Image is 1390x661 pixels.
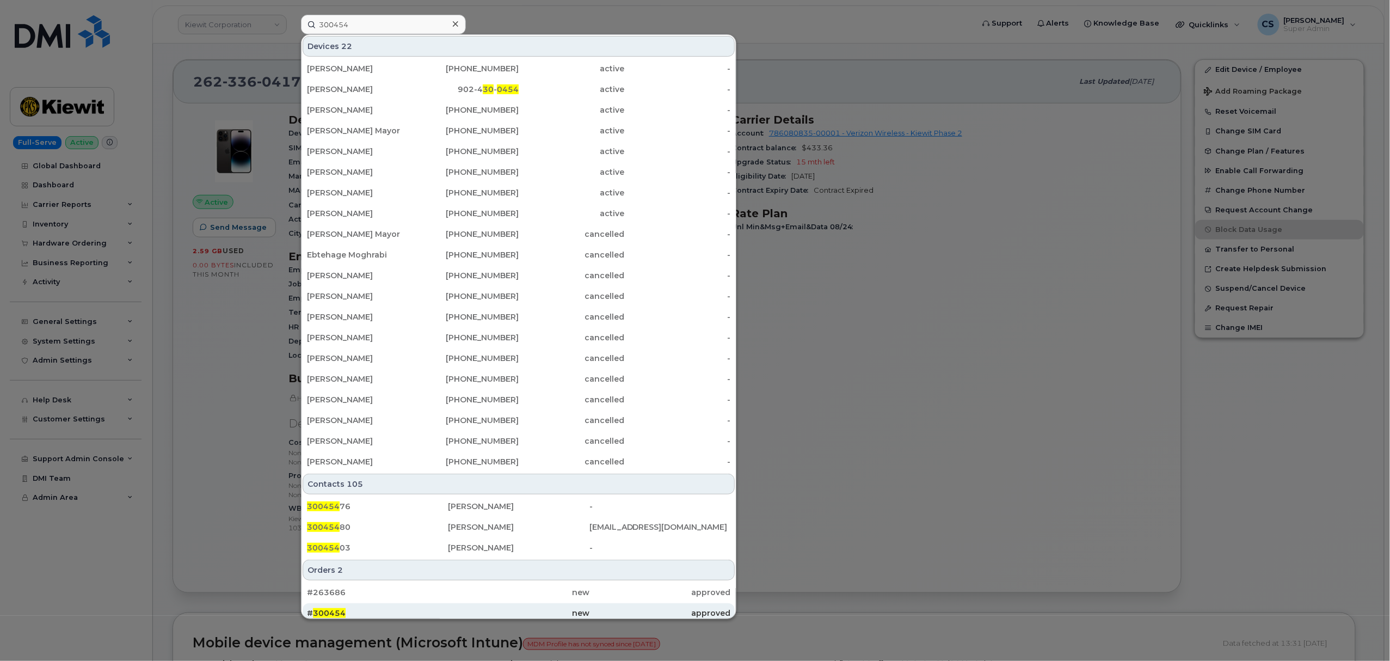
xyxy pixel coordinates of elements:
[1343,614,1382,653] iframe: Messenger Launcher
[625,291,731,302] div: -
[625,456,731,467] div: -
[303,474,735,494] div: Contacts
[519,291,625,302] div: cancelled
[307,311,413,322] div: [PERSON_NAME]
[589,542,730,553] div: -
[303,36,735,57] div: Devices
[307,125,413,136] div: [PERSON_NAME] Mayor
[413,436,519,446] div: [PHONE_NUMBER]
[303,224,735,244] a: [PERSON_NAME] Mayor[PHONE_NUMBER]cancelled-
[413,456,519,467] div: [PHONE_NUMBER]
[303,245,735,265] a: Ebtehage Moghrabi[PHONE_NUMBER]cancelled-
[519,125,625,136] div: active
[307,587,448,598] div: #263686
[307,229,413,240] div: [PERSON_NAME] Mayor
[413,105,519,115] div: [PHONE_NUMBER]
[303,142,735,161] a: [PERSON_NAME][PHONE_NUMBER]active-
[413,187,519,198] div: [PHONE_NUMBER]
[519,415,625,426] div: cancelled
[337,565,343,576] span: 2
[519,332,625,343] div: cancelled
[307,84,413,95] div: [PERSON_NAME]
[307,63,413,74] div: [PERSON_NAME]
[303,560,735,580] div: Orders
[519,456,625,467] div: cancelled
[303,517,735,537] a: 30045480[PERSON_NAME][EMAIL_ADDRESS][DOMAIN_NAME]
[448,522,589,533] div: [PERSON_NAME]
[413,249,519,260] div: [PHONE_NUMBER]
[307,167,413,178] div: [PERSON_NAME]
[303,603,735,623] a: #300454newapproved
[303,100,735,120] a: [PERSON_NAME][PHONE_NUMBER]active-
[307,501,448,512] div: 76
[303,162,735,182] a: [PERSON_NAME][PHONE_NUMBER]active-
[519,187,625,198] div: active
[303,348,735,368] a: [PERSON_NAME][PHONE_NUMBER]cancelled-
[307,608,448,619] div: #
[413,146,519,157] div: [PHONE_NUMBER]
[341,41,352,52] span: 22
[307,415,413,426] div: [PERSON_NAME]
[519,63,625,74] div: active
[303,286,735,306] a: [PERSON_NAME][PHONE_NUMBER]cancelled-
[625,167,731,178] div: -
[625,125,731,136] div: -
[625,84,731,95] div: -
[589,587,730,598] div: approved
[307,542,448,553] div: 03
[519,394,625,405] div: cancelled
[448,587,589,598] div: new
[307,456,413,467] div: [PERSON_NAME]
[519,229,625,240] div: cancelled
[307,208,413,219] div: [PERSON_NAME]
[307,332,413,343] div: [PERSON_NAME]
[303,328,735,347] a: [PERSON_NAME][PHONE_NUMBER]cancelled-
[307,522,340,532] span: 300454
[625,415,731,426] div: -
[307,501,340,511] span: 300454
[625,187,731,198] div: -
[625,436,731,446] div: -
[307,270,413,281] div: [PERSON_NAME]
[303,390,735,409] a: [PERSON_NAME][PHONE_NUMBER]cancelled-
[413,167,519,178] div: [PHONE_NUMBER]
[307,522,448,533] div: 80
[413,84,519,95] div: 902-4 -
[519,84,625,95] div: active
[307,394,413,405] div: [PERSON_NAME]
[303,369,735,389] a: [PERSON_NAME][PHONE_NUMBER]cancelled-
[625,63,731,74] div: -
[519,105,625,115] div: active
[413,125,519,136] div: [PHONE_NUMBER]
[303,431,735,451] a: [PERSON_NAME][PHONE_NUMBER]cancelled-
[519,146,625,157] div: active
[301,15,466,34] input: Find something...
[497,84,519,94] span: 0454
[519,208,625,219] div: active
[303,59,735,78] a: [PERSON_NAME][PHONE_NUMBER]active-
[448,501,589,512] div: [PERSON_NAME]
[448,608,589,619] div: new
[307,249,413,260] div: Ebtehage Moghrabi
[303,452,735,472] a: [PERSON_NAME][PHONE_NUMBER]cancelled-
[413,63,519,74] div: [PHONE_NUMBER]
[303,79,735,99] a: [PERSON_NAME]902-430-0454active-
[625,249,731,260] div: -
[303,583,735,602] a: #263686newapproved
[448,542,589,553] div: [PERSON_NAME]
[519,374,625,384] div: cancelled
[413,291,519,302] div: [PHONE_NUMBER]
[519,311,625,322] div: cancelled
[303,204,735,223] a: [PERSON_NAME][PHONE_NUMBER]active-
[413,394,519,405] div: [PHONE_NUMBER]
[303,411,735,430] a: [PERSON_NAME][PHONE_NUMBER]cancelled-
[303,183,735,203] a: [PERSON_NAME][PHONE_NUMBER]active-
[307,374,413,384] div: [PERSON_NAME]
[307,291,413,302] div: [PERSON_NAME]
[413,208,519,219] div: [PHONE_NUMBER]
[625,229,731,240] div: -
[307,187,413,198] div: [PERSON_NAME]
[413,374,519,384] div: [PHONE_NUMBER]
[625,146,731,157] div: -
[413,270,519,281] div: [PHONE_NUMBER]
